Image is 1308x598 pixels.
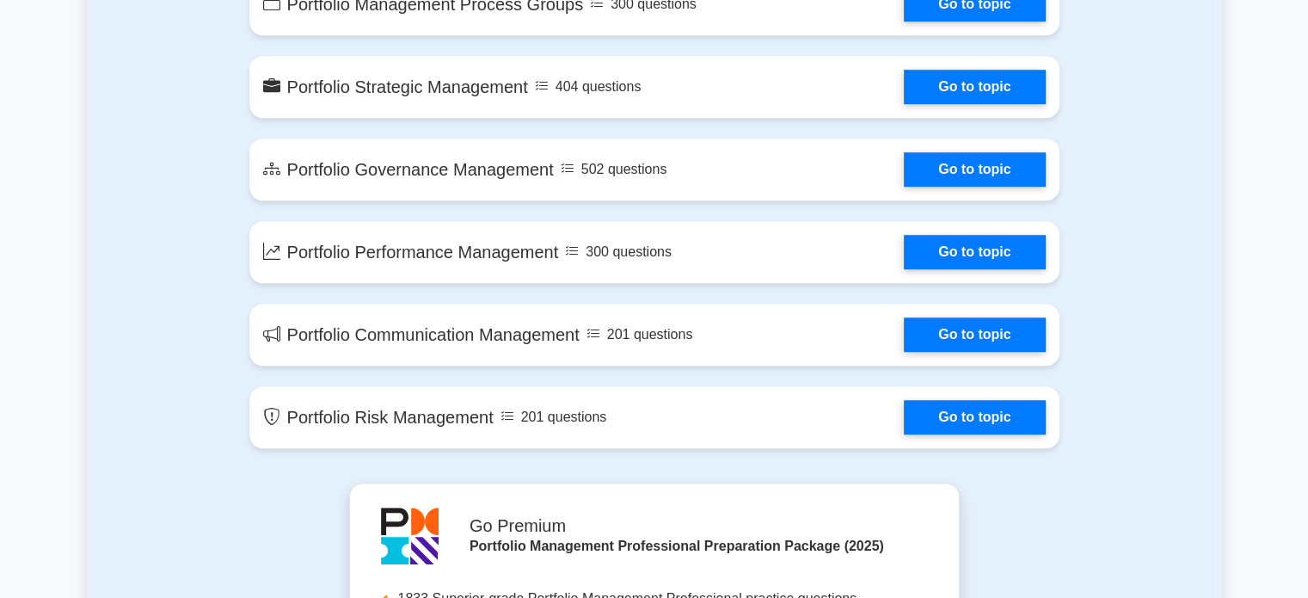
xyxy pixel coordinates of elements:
a: Go to topic [904,400,1045,435]
a: Go to topic [904,70,1045,104]
a: Go to topic [904,152,1045,187]
a: Go to topic [904,317,1045,352]
a: Go to topic [904,235,1045,269]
